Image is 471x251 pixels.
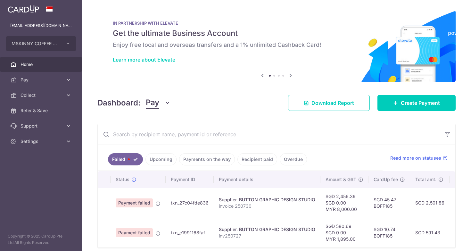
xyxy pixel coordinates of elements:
[108,153,143,165] a: Failed
[219,203,315,209] p: invoice 250730
[116,198,153,207] span: Payment failed
[280,153,307,165] a: Overdue
[179,153,235,165] a: Payments on the way
[10,22,72,29] p: [EMAIL_ADDRESS][DOMAIN_NAME]
[320,188,368,218] td: SGD 2,456.39 SGD 0.00 MYR 8,000.00
[97,10,456,82] img: Renovation banner
[410,218,450,247] td: SGD 591.43
[21,92,63,98] span: Collect
[113,56,175,63] a: Learn more about Elevate
[21,77,63,83] span: Pay
[113,41,440,49] h6: Enjoy free local and overseas transfers and a 1% unlimited Cashback Card!
[12,40,59,47] span: MSKINNY COFFEE PTE. LTD.
[21,123,63,129] span: Support
[166,188,214,218] td: txn_27c04fde836
[98,124,440,145] input: Search by recipient name, payment id or reference
[401,99,440,107] span: Create Payment
[219,226,315,233] div: Supplier. BUTTON GRAPHIC DESIGN STUDIO
[219,233,315,239] p: inv250727
[390,155,448,161] a: Read more on statuses
[368,188,410,218] td: SGD 45.47 BOFF185
[311,99,354,107] span: Download Report
[415,176,436,183] span: Total amt.
[145,153,177,165] a: Upcoming
[116,176,129,183] span: Status
[374,176,398,183] span: CardUp fee
[146,97,170,109] button: Pay
[390,155,441,161] span: Read more on statuses
[237,153,277,165] a: Recipient paid
[166,171,214,188] th: Payment ID
[377,95,456,111] a: Create Payment
[6,36,76,51] button: MSKINNY COFFEE PTE. LTD.
[21,61,63,68] span: Home
[113,21,440,26] p: IN PARTNERSHIP WITH ELEVATE
[326,176,356,183] span: Amount & GST
[214,171,320,188] th: Payment details
[219,197,315,203] div: Supplier. BUTTON GRAPHIC DESIGN STUDIO
[97,97,141,109] h4: Dashboard:
[320,218,368,247] td: SGD 580.69 SGD 0.00 MYR 1,895.00
[21,138,63,145] span: Settings
[21,107,63,114] span: Refer & Save
[8,5,39,13] img: CardUp
[288,95,370,111] a: Download Report
[368,218,410,247] td: SGD 10.74 BOFF185
[146,97,159,109] span: Pay
[113,28,440,38] h5: Get the ultimate Business Account
[166,218,214,247] td: txn_c1991168faf
[410,188,450,218] td: SGD 2,501.86
[116,228,153,237] span: Payment failed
